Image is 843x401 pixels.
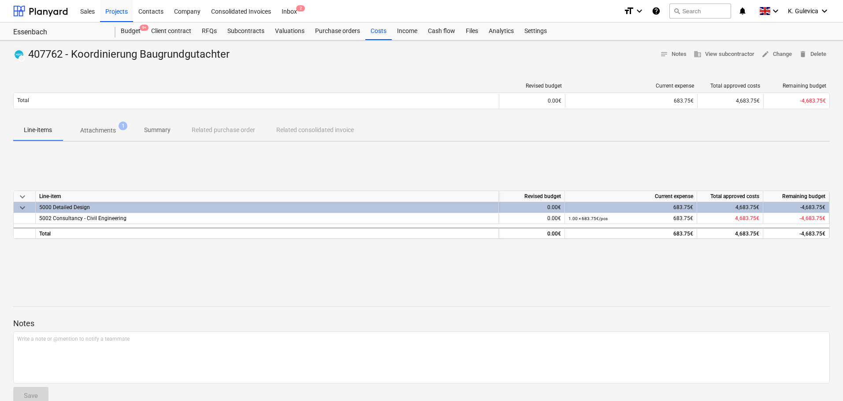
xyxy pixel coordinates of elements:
div: 4,683.75€ [697,94,763,108]
span: business [694,50,702,58]
button: Search [669,4,731,18]
a: Budget9+ [115,22,146,40]
a: Client contract [146,22,197,40]
a: Analytics [483,22,519,40]
span: keyboard_arrow_down [17,202,28,213]
i: Knowledge base [652,6,661,16]
div: Revised budget [503,83,562,89]
span: Change [761,49,792,59]
a: Income [392,22,423,40]
a: RFQs [197,22,222,40]
p: Summary [144,125,171,135]
small: 1.00 × 683.75€ / pcs [568,216,608,221]
span: notes [660,50,668,58]
div: 0.00€ [499,202,565,213]
div: 683.75€ [568,202,693,213]
div: Current expense [565,191,697,202]
p: Total [17,97,29,104]
a: Settings [519,22,552,40]
div: 683.75€ [568,228,693,239]
a: Files [460,22,483,40]
div: Total approved costs [701,83,760,89]
div: 407762 - Koordinierung Baugrundgutachter [13,48,233,62]
a: Valuations [270,22,310,40]
span: 1 [119,121,127,130]
span: -4,683.75€ [800,98,826,104]
a: Cash flow [423,22,460,40]
div: Line-item [36,191,499,202]
span: 5002 Consultancy - Civil Engineering [39,215,126,221]
span: View subcontractor [694,49,754,59]
div: Essenbach [13,28,105,37]
div: 0.00€ [499,213,565,224]
div: Remaining budget [763,191,829,202]
a: Costs [365,22,392,40]
span: Notes [660,49,687,59]
span: Delete [799,49,826,59]
i: keyboard_arrow_down [770,6,781,16]
span: 4,683.75€ [735,215,759,221]
span: -4,683.75€ [799,215,825,221]
div: 683.75€ [568,213,693,224]
p: Attachments [80,126,116,135]
span: keyboard_arrow_down [17,191,28,202]
p: Line-items [24,125,52,135]
div: Budget [115,22,146,40]
div: -4,683.75€ [763,228,829,239]
span: edit [761,50,769,58]
span: K. Gulevica [788,7,818,15]
div: 0.00€ [499,228,565,239]
p: Notes [13,318,830,329]
div: 5000 Detailed Design [39,202,495,213]
a: Subcontracts [222,22,270,40]
a: Purchase orders [310,22,365,40]
iframe: Chat Widget [799,359,843,401]
span: 2 [296,5,305,11]
i: keyboard_arrow_down [634,6,645,16]
div: Remaining budget [767,83,826,89]
div: 683.75€ [569,98,694,104]
div: 4,683.75€ [697,228,763,239]
div: Total [36,228,499,239]
div: Total approved costs [697,191,763,202]
div: 0.00€ [499,94,565,108]
div: Revised budget [499,191,565,202]
span: search [673,7,680,15]
i: format_size [624,6,634,16]
i: keyboard_arrow_down [819,6,830,16]
img: xero.svg [15,50,23,59]
span: delete [799,50,807,58]
div: Invoice has been synced with Xero and its status is currently DRAFT [13,48,25,62]
button: Delete [795,48,830,61]
span: 9+ [140,25,149,31]
button: Change [758,48,795,61]
button: View subcontractor [690,48,758,61]
i: notifications [738,6,747,16]
div: Current expense [569,83,694,89]
div: -4,683.75€ [763,202,829,213]
div: 4,683.75€ [697,202,763,213]
button: Notes [657,48,690,61]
